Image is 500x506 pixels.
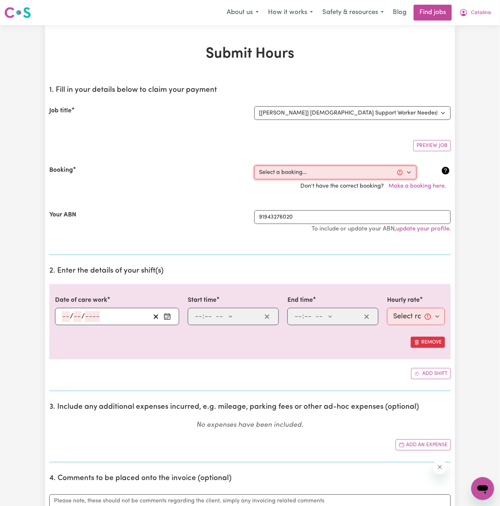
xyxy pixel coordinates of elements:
button: My Account [455,5,496,20]
small: To include or update your ABN, . [312,226,451,232]
iframe: Button to launch messaging window [471,477,494,500]
label: Hourly rate [387,296,420,305]
a: Find jobs [414,5,452,21]
a: Careseekers logo [4,4,31,21]
h2: 3. Include any additional expenses incurred, e.g. mileage, parking fees or other ad-hoc expenses ... [49,403,451,412]
span: / [81,313,85,321]
button: Preview Job [413,140,451,151]
button: Clear date [150,311,162,322]
a: Blog [388,5,411,21]
a: update your profile [396,226,449,232]
span: Don't have the correct booking? [300,183,451,189]
button: Add another shift [411,368,451,379]
button: About us [222,5,263,20]
span: : [203,313,204,321]
input: -- [304,311,312,322]
input: -- [73,311,81,322]
h1: Submit Hours [49,45,451,63]
span: Catalina [471,9,491,17]
button: Enter the date of care work [162,311,173,322]
input: -- [204,311,212,322]
label: Job title [49,106,72,116]
button: Safety & resources [318,5,388,20]
label: End time [287,296,313,305]
h2: 4. Comments to be placed onto the invoice (optional) [49,474,451,483]
label: Start time [188,296,217,305]
em: No expenses have been included. [197,422,304,429]
h2: 1. Fill in your details below to claim your payment [49,86,451,95]
label: Date of care work [55,296,107,305]
button: Add another expense [396,439,451,451]
img: Careseekers logo [4,6,31,19]
label: Booking [49,166,73,175]
input: -- [294,311,302,322]
button: How it works [263,5,318,20]
button: Make a booking here. [384,179,451,193]
button: Remove this shift [411,337,445,348]
label: Your ABN [49,210,76,220]
input: -- [62,311,70,322]
h2: 2. Enter the details of your shift(s) [49,267,451,276]
iframe: Close message [433,460,447,474]
span: / [70,313,73,321]
span: : [302,313,304,321]
span: Need any help? [4,5,44,11]
input: -- [195,311,203,322]
input: ---- [85,311,100,322]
